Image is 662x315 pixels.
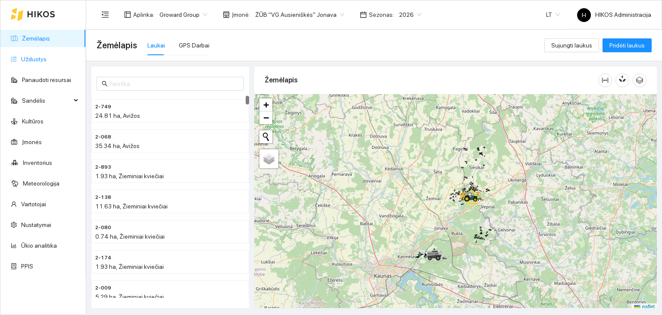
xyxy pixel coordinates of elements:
[259,149,278,168] a: Layers
[95,224,111,232] span: 2-080
[22,139,42,145] a: Įmonės
[634,304,655,310] a: Leaflet
[609,41,645,50] span: Pridėti laukus
[109,79,239,88] input: Paieška
[97,38,137,52] span: Žemėlapis
[360,11,367,18] span: calendar
[95,173,164,180] span: 1.93 ha, Žieminiai kviečiai
[263,99,269,110] span: +
[133,10,154,19] span: Aplinka :
[22,118,44,125] a: Kultūros
[95,203,168,210] span: 11.63 ha, Žieminiai kviečiai
[259,111,272,124] a: Zoom out
[95,103,111,111] span: 2-749
[577,11,651,18] span: HIKOS Administracija
[551,41,592,50] span: Sujungti laukus
[23,159,52,166] a: Inventorius
[603,38,652,52] button: Pridėti laukus
[21,221,51,228] a: Nustatymai
[95,133,111,141] span: 2-068
[232,10,250,19] span: Įmonė :
[97,6,114,23] button: menu-fold
[546,8,560,21] span: LT
[95,142,140,149] span: 35.34 ha, Avižos
[124,11,131,18] span: layout
[23,180,59,187] a: Meteorologija
[603,42,652,49] a: Pridėti laukus
[21,56,47,63] a: Užduotys
[95,193,111,202] span: 2-138
[399,8,422,21] span: 2026
[22,76,71,83] a: Panaudoti resursai
[21,242,57,249] a: Ūkio analitika
[369,10,394,19] span: Sezonas :
[21,263,33,270] a: PPIS
[95,112,140,119] span: 24.81 ha, Avižos
[101,11,109,19] span: menu-fold
[159,8,207,21] span: Groward Group
[22,92,71,109] span: Sandėlis
[223,11,230,18] span: shop
[179,41,209,50] div: GPS Darbai
[599,77,612,84] span: column-width
[95,163,111,171] span: 2-893
[21,201,46,208] a: Vartotojai
[95,293,164,300] span: 5.29 ha, Žieminiai kviečiai
[255,8,344,21] span: ŽŪB "VG Ausieniškės" Jonava
[22,35,50,42] a: Žemėlapis
[265,68,598,92] div: Žemėlapis
[259,130,272,143] button: Initiate a new search
[95,284,111,292] span: 2-009
[598,73,612,87] button: column-width
[582,8,586,22] span: H
[544,38,599,52] button: Sujungti laukus
[147,41,165,50] div: Laukai
[95,233,165,240] span: 0.74 ha, Žieminiai kviečiai
[95,263,164,270] span: 1.93 ha, Žieminiai kviečiai
[102,81,108,87] span: search
[544,42,599,49] a: Sujungti laukus
[263,112,269,123] span: −
[259,98,272,111] a: Zoom in
[95,254,111,262] span: 2-174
